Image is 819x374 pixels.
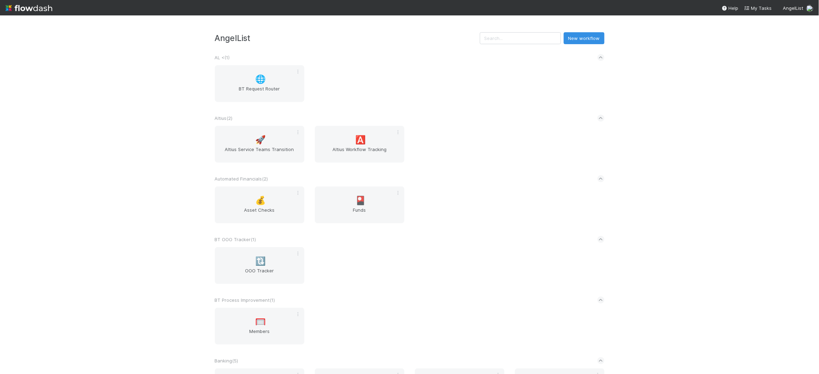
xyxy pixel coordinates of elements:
[783,5,804,11] span: AngelList
[744,5,772,11] span: My Tasks
[480,32,561,44] input: Search...
[215,55,230,60] span: AL < ( 1 )
[215,308,304,345] a: 🥅Members
[218,206,302,220] span: Asset Checks
[215,115,233,121] span: Altius ( 2 )
[218,328,302,342] span: Members
[315,126,404,163] a: 🅰️Altius Workflow Tracking
[255,257,266,266] span: 🔃
[255,75,266,84] span: 🌐
[564,32,605,44] button: New workflow
[215,186,304,223] a: 💰Asset Checks
[355,135,366,144] span: 🅰️
[6,2,52,14] img: logo-inverted-e16ddd16eac7371096b0.svg
[318,146,402,160] span: Altius Workflow Tracking
[722,5,739,12] div: Help
[218,85,302,99] span: BT Request Router
[355,196,366,205] span: 🎴
[255,196,266,205] span: 💰
[218,146,302,160] span: Altius Service Teams Transition
[215,247,304,284] a: 🔃OOO Tracker
[215,358,238,363] span: Banking ( 5 )
[218,267,302,281] span: OOO Tracker
[318,206,402,220] span: Funds
[255,135,266,144] span: 🚀
[215,65,304,102] a: 🌐BT Request Router
[215,126,304,163] a: 🚀Altius Service Teams Transition
[255,317,266,326] span: 🥅
[215,176,268,182] span: Automated Financials ( 2 )
[806,5,813,12] img: avatar_2bce2475-05ee-46d3-9413-d3901f5fa03f.png
[315,186,404,223] a: 🎴Funds
[744,5,772,12] a: My Tasks
[215,33,480,43] h3: AngelList
[215,297,275,303] span: BT Process Improvement ( 1 )
[215,237,256,242] span: BT OOO Tracker ( 1 )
